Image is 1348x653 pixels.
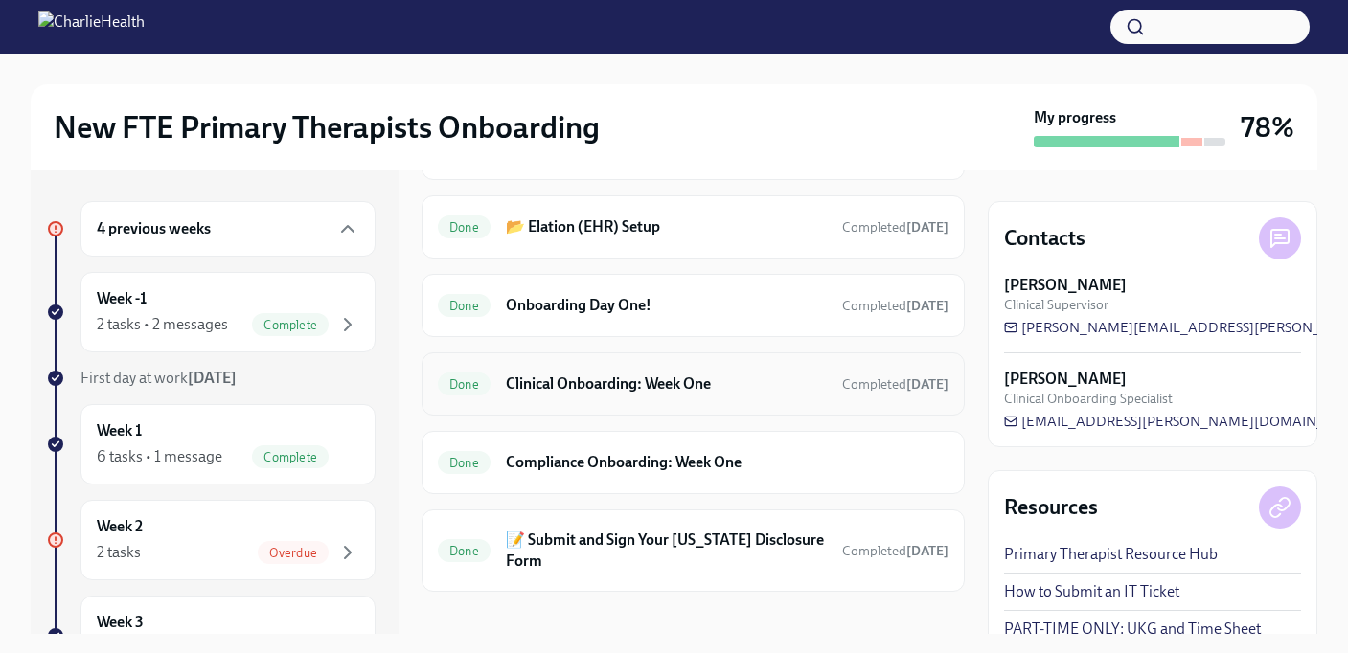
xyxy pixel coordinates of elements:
[842,375,948,394] span: September 15th, 2025 14:20
[842,219,948,236] span: Completed
[506,452,948,473] h6: Compliance Onboarding: Week One
[97,218,211,239] h6: 4 previous weeks
[1004,544,1218,565] a: Primary Therapist Resource Hub
[1034,107,1116,128] strong: My progress
[438,220,491,235] span: Done
[97,516,143,537] h6: Week 2
[438,544,491,558] span: Done
[80,369,237,387] span: First day at work
[258,546,329,560] span: Overdue
[906,376,948,393] strong: [DATE]
[438,447,948,478] a: DoneCompliance Onboarding: Week One
[842,218,948,236] span: August 29th, 2025 16:19
[46,368,376,389] a: First day at work[DATE]
[252,318,329,332] span: Complete
[38,11,145,42] img: CharlieHealth
[97,446,222,467] div: 6 tasks • 1 message
[842,376,948,393] span: Completed
[1004,390,1173,408] span: Clinical Onboarding Specialist
[252,450,329,464] span: Complete
[438,377,491,392] span: Done
[46,404,376,484] a: Week 16 tasks • 1 messageComplete
[80,201,376,257] div: 4 previous weeks
[97,420,142,441] h6: Week 1
[97,612,144,633] h6: Week 3
[506,216,827,237] h6: 📂 Elation (EHR) Setup
[438,290,948,321] a: DoneOnboarding Day One!Completed[DATE]
[1004,275,1127,296] strong: [PERSON_NAME]
[46,500,376,580] a: Week 22 tasksOverdue
[438,456,491,470] span: Done
[1004,493,1098,522] h4: Resources
[54,108,600,146] h2: New FTE Primary Therapists Onboarding
[906,298,948,314] strong: [DATE]
[906,219,948,236] strong: [DATE]
[97,542,141,563] div: 2 tasks
[1241,110,1294,145] h3: 78%
[842,297,948,315] span: August 26th, 2025 22:45
[906,543,948,559] strong: [DATE]
[97,288,147,309] h6: Week -1
[46,272,376,352] a: Week -12 tasks • 2 messagesComplete
[506,295,827,316] h6: Onboarding Day One!
[438,212,948,242] a: Done📂 Elation (EHR) SetupCompleted[DATE]
[842,543,948,559] span: Completed
[1004,581,1179,602] a: How to Submit an IT Ticket
[1004,296,1108,314] span: Clinical Supervisor
[842,542,948,560] span: August 27th, 2025 17:38
[438,299,491,313] span: Done
[188,369,237,387] strong: [DATE]
[1004,369,1127,390] strong: [PERSON_NAME]
[438,526,948,575] a: Done📝 Submit and Sign Your [US_STATE] Disclosure FormCompleted[DATE]
[97,314,228,335] div: 2 tasks • 2 messages
[842,298,948,314] span: Completed
[438,369,948,399] a: DoneClinical Onboarding: Week OneCompleted[DATE]
[506,529,827,572] h6: 📝 Submit and Sign Your [US_STATE] Disclosure Form
[506,373,827,394] h6: Clinical Onboarding: Week One
[1004,224,1085,253] h4: Contacts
